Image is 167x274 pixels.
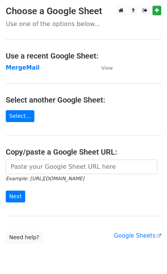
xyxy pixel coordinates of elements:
h4: Copy/paste a Google Sheet URL: [6,147,161,157]
a: View [94,64,113,71]
input: Paste your Google Sheet URL here [6,160,157,174]
a: Select... [6,110,34,122]
h3: Choose a Google Sheet [6,6,161,17]
p: Use one of the options below... [6,20,161,28]
a: Need help? [6,232,43,243]
h4: Select another Google Sheet: [6,95,161,104]
small: Example: [URL][DOMAIN_NAME] [6,176,84,181]
a: MergeMail [6,64,40,71]
input: Next [6,191,25,202]
a: Google Sheets [114,232,161,239]
small: View [101,65,113,71]
h4: Use a recent Google Sheet: [6,51,161,60]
